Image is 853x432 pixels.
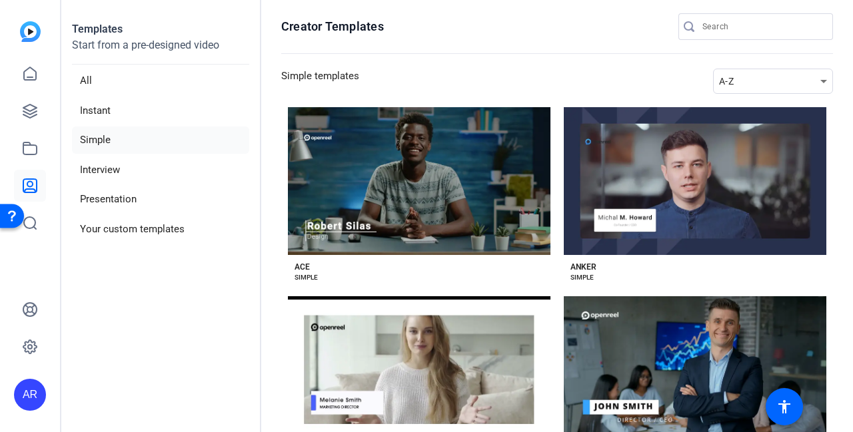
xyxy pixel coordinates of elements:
img: blue-gradient.svg [20,21,41,42]
div: ACE [295,262,310,272]
h3: Simple templates [281,69,359,94]
div: SIMPLE [570,272,594,283]
li: Simple [72,126,249,154]
div: SIMPLE [295,272,318,283]
div: ANKER [570,262,596,272]
span: A-Z [719,76,734,87]
li: Interview [72,156,249,184]
li: Your custom templates [72,216,249,243]
input: Search [702,19,822,35]
h1: Creator Templates [281,19,384,35]
li: Instant [72,97,249,124]
strong: Templates [72,23,123,35]
li: Presentation [72,186,249,213]
div: AR [14,379,46,411]
li: All [72,67,249,95]
button: Template image [564,107,826,255]
p: Start from a pre-designed video [72,37,249,65]
button: Template image [288,107,550,255]
mat-icon: accessibility [776,399,792,415]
